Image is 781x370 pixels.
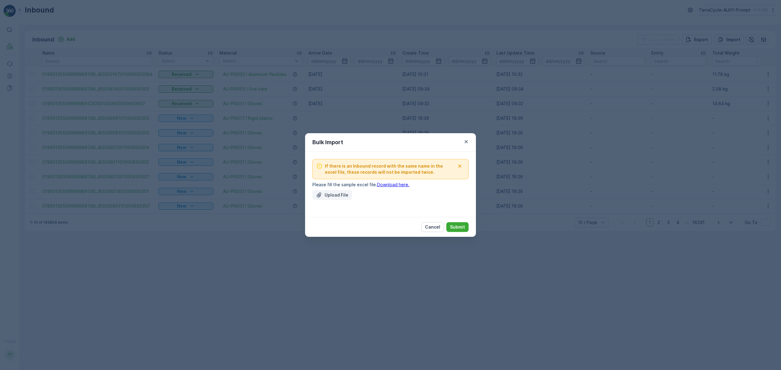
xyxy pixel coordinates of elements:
[312,138,343,147] p: Bulk Import
[446,222,469,232] button: Submit
[421,222,444,232] button: Cancel
[312,190,352,200] button: Upload File
[312,182,469,188] p: Please fill the sample excel file.
[450,224,465,230] p: Submit
[325,163,455,175] span: If there is an Inbound record with the same name in the excel file, these records will not be imp...
[325,192,348,198] p: Upload File
[425,224,440,230] p: Cancel
[377,182,409,187] a: Download here.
